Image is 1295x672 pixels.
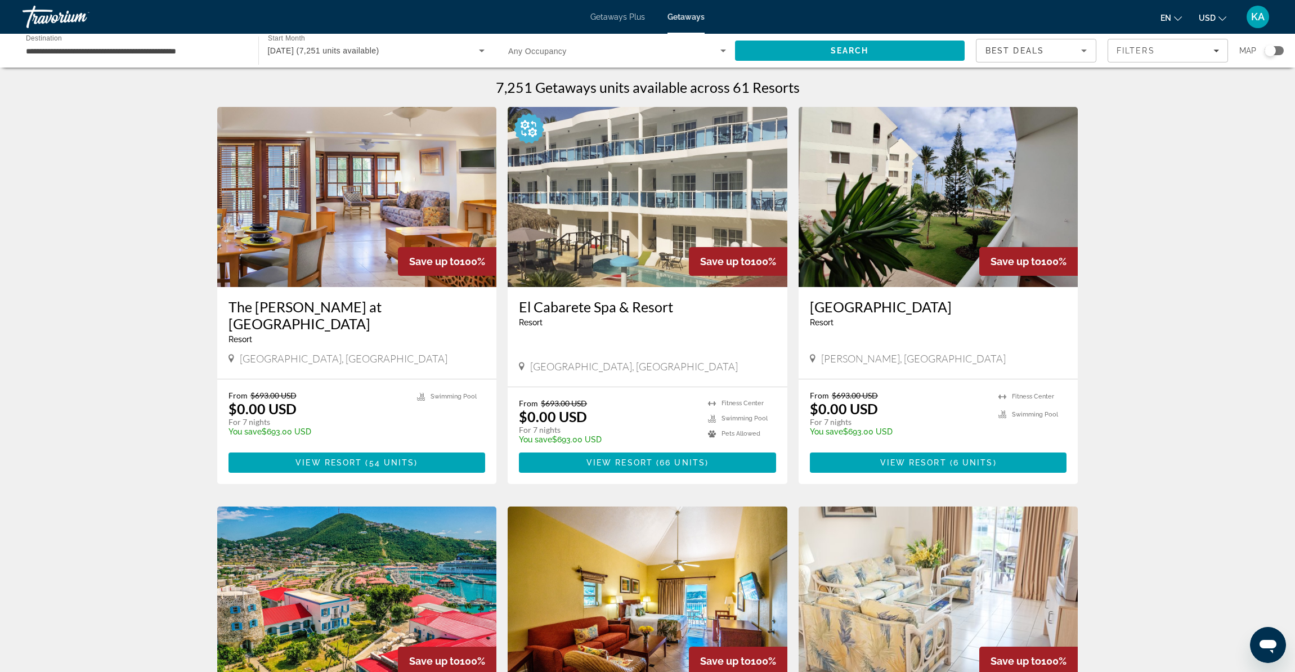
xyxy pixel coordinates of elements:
[228,453,486,473] button: View Resort(54 units)
[519,408,587,425] p: $0.00 USD
[700,655,751,667] span: Save up to
[26,44,244,58] input: Select destination
[821,352,1006,365] span: [PERSON_NAME], [GEOGRAPHIC_DATA]
[810,318,834,327] span: Resort
[1250,627,1286,663] iframe: Button to launch messaging window
[228,427,262,436] span: You save
[810,391,829,400] span: From
[228,391,248,400] span: From
[519,435,552,444] span: You save
[431,393,477,400] span: Swimming Pool
[991,655,1041,667] span: Save up to
[409,256,460,267] span: Save up to
[586,458,653,467] span: View Resort
[250,391,297,400] span: $693.00 USD
[810,453,1067,473] button: View Resort(6 units)
[735,41,965,61] button: Search
[228,400,297,417] p: $0.00 USD
[519,298,776,315] a: El Cabarete Spa & Resort
[653,458,709,467] span: ( )
[985,46,1044,55] span: Best Deals
[1117,46,1155,55] span: Filters
[810,298,1067,315] a: [GEOGRAPHIC_DATA]
[1160,14,1171,23] span: en
[1108,39,1228,62] button: Filters
[1243,5,1272,29] button: User Menu
[810,427,843,436] span: You save
[519,453,776,473] button: View Resort(66 units)
[700,256,751,267] span: Save up to
[1251,11,1265,23] span: KA
[23,2,135,32] a: Travorium
[508,47,567,56] span: Any Occupancy
[985,44,1087,57] mat-select: Sort by
[268,35,305,42] span: Start Month
[979,247,1078,276] div: 100%
[810,427,988,436] p: $693.00 USD
[268,46,379,55] span: [DATE] (7,251 units available)
[1239,43,1256,59] span: Map
[832,391,878,400] span: $693.00 USD
[880,458,947,467] span: View Resort
[228,417,406,427] p: For 7 nights
[519,435,697,444] p: $693.00 USD
[217,107,497,287] img: The Marlin at Taino Beach
[1199,14,1216,23] span: USD
[508,107,787,287] img: El Cabarete Spa & Resort
[1160,10,1182,26] button: Change language
[1012,393,1054,400] span: Fitness Center
[530,360,738,373] span: [GEOGRAPHIC_DATA], [GEOGRAPHIC_DATA]
[947,458,997,467] span: ( )
[689,247,787,276] div: 100%
[228,298,486,332] a: The [PERSON_NAME] at [GEOGRAPHIC_DATA]
[228,335,252,344] span: Resort
[810,400,878,417] p: $0.00 USD
[228,427,406,436] p: $693.00 USD
[660,458,705,467] span: 66 units
[519,398,538,408] span: From
[369,458,415,467] span: 54 units
[240,352,447,365] span: [GEOGRAPHIC_DATA], [GEOGRAPHIC_DATA]
[1012,411,1058,418] span: Swimming Pool
[541,398,587,408] span: $693.00 USD
[519,318,543,327] span: Resort
[519,425,697,435] p: For 7 nights
[295,458,362,467] span: View Resort
[26,34,62,42] span: Destination
[810,417,988,427] p: For 7 nights
[362,458,418,467] span: ( )
[1199,10,1226,26] button: Change currency
[991,256,1041,267] span: Save up to
[722,400,764,407] span: Fitness Center
[831,46,869,55] span: Search
[590,12,645,21] a: Getaways Plus
[799,107,1078,287] img: Albatros Club Resort
[722,415,768,422] span: Swimming Pool
[496,79,800,96] h1: 7,251 Getaways units available across 61 Resorts
[667,12,705,21] a: Getaways
[722,430,760,437] span: Pets Allowed
[409,655,460,667] span: Save up to
[953,458,993,467] span: 6 units
[398,247,496,276] div: 100%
